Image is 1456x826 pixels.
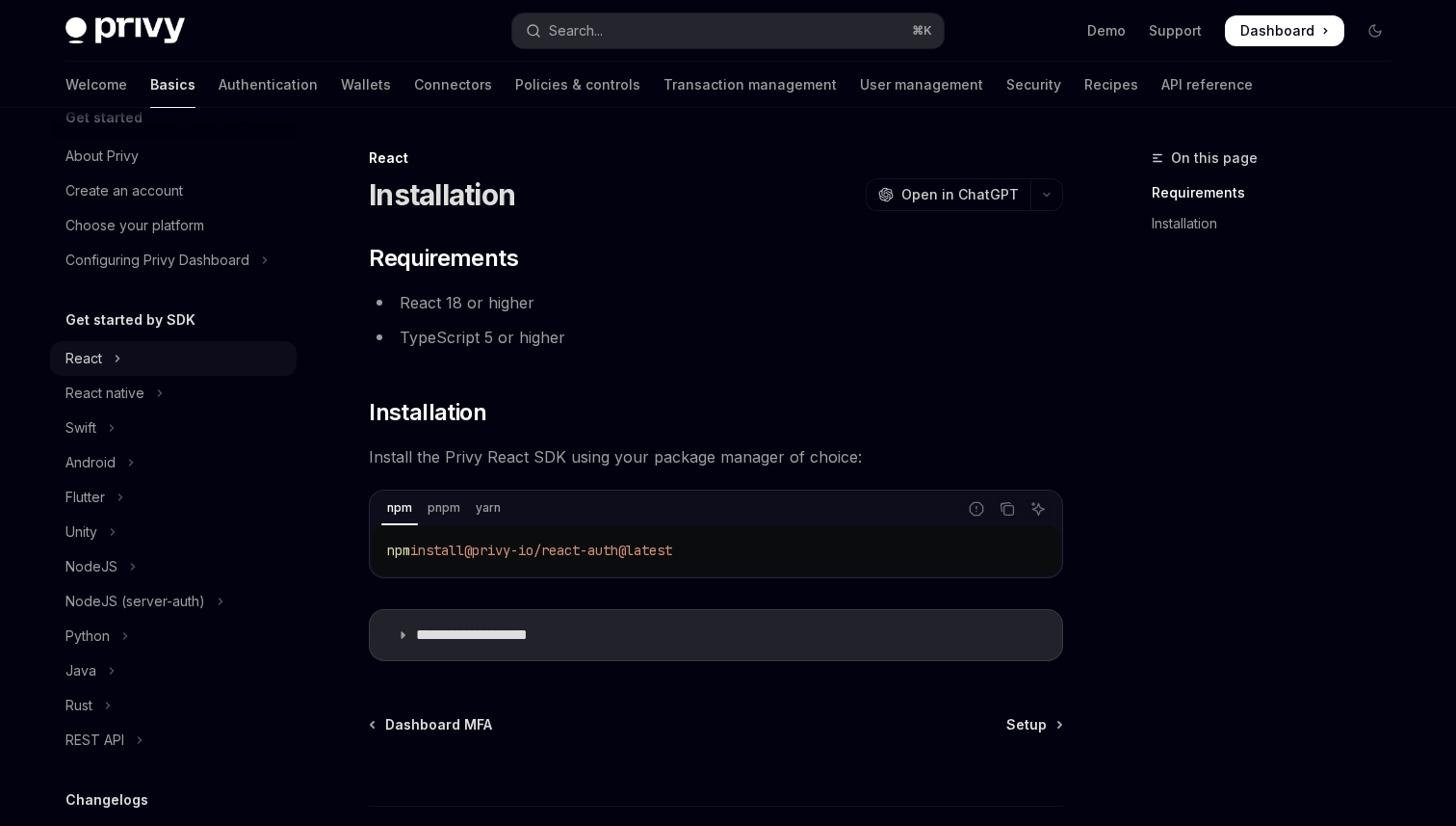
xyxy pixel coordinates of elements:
button: Toggle React section [50,341,297,376]
button: Toggle Rust section [50,688,297,723]
a: Authentication [219,62,318,108]
div: pnpm [422,496,466,520]
div: Rust [65,694,92,717]
img: dark logo [65,17,185,44]
button: Toggle Configuring Privy Dashboard section [50,243,297,278]
li: TypeScript 5 or higher [369,324,1063,351]
span: Open in ChatGPT [901,185,1019,204]
button: Copy the contents from the code block [995,496,1020,521]
button: Ask AI [1026,496,1051,521]
span: Dashboard MFA [385,715,492,734]
span: Installation [369,397,486,428]
div: Python [65,625,110,648]
span: @privy-io/react-auth@latest [464,542,672,559]
a: Security [1006,62,1061,108]
a: Welcome [65,62,127,108]
a: Basics [150,62,195,108]
div: Search... [549,19,603,42]
span: Dashboard [1240,21,1314,40]
div: Java [65,659,96,682]
a: Installation [1152,208,1406,239]
div: About Privy [65,145,139,168]
div: Create an account [65,179,183,202]
div: Swift [65,416,96,440]
button: Toggle REST API section [50,723,297,758]
a: Dashboard [1225,15,1344,46]
a: Setup [1006,715,1061,734]
h5: Get started by SDK [65,308,195,332]
span: Requirements [369,243,518,274]
button: Toggle Swift section [50,411,297,445]
div: NodeJS [65,555,117,578]
button: Open in ChatGPT [866,178,1030,211]
a: Transaction management [663,62,837,108]
button: Toggle Unity section [50,515,297,549]
a: Choose your platform [50,208,297,243]
h5: Changelogs [65,788,148,812]
span: install [410,542,464,559]
button: Toggle NodeJS (server-auth) section [50,584,297,619]
a: Requirements [1152,177,1406,208]
button: Toggle NodeJS section [50,549,297,584]
span: Setup [1006,715,1047,734]
button: Toggle Android section [50,445,297,480]
button: Toggle Flutter section [50,480,297,515]
a: User management [860,62,983,108]
button: Report incorrect code [964,496,989,521]
button: Toggle Java section [50,653,297,688]
a: Connectors [414,62,492,108]
div: React [369,148,1063,168]
span: npm [387,542,410,559]
button: Toggle Python section [50,619,297,653]
div: Choose your platform [65,214,204,237]
a: API reference [1161,62,1253,108]
button: Open search [512,13,944,48]
span: On this page [1171,147,1258,170]
span: ⌘ K [912,23,932,39]
div: Configuring Privy Dashboard [65,249,249,272]
div: yarn [470,496,507,520]
div: NodeJS (server-auth) [65,590,205,613]
div: Unity [65,520,97,544]
div: REST API [65,729,124,752]
a: Wallets [341,62,391,108]
div: React native [65,382,144,405]
a: About Privy [50,139,297,173]
span: Install the Privy React SDK using your package manager of choice: [369,443,1063,470]
div: Flutter [65,486,105,509]
a: Support [1149,21,1202,40]
div: Android [65,451,116,474]
button: Toggle dark mode [1360,15,1391,46]
a: Policies & controls [515,62,640,108]
button: Toggle React native section [50,376,297,411]
a: Recipes [1084,62,1138,108]
div: React [65,347,102,370]
a: Create an account [50,173,297,208]
a: Dashboard MFA [371,715,492,734]
a: Demo [1087,21,1126,40]
li: React 18 or higher [369,289,1063,316]
div: npm [381,496,418,520]
h1: Installation [369,177,515,212]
